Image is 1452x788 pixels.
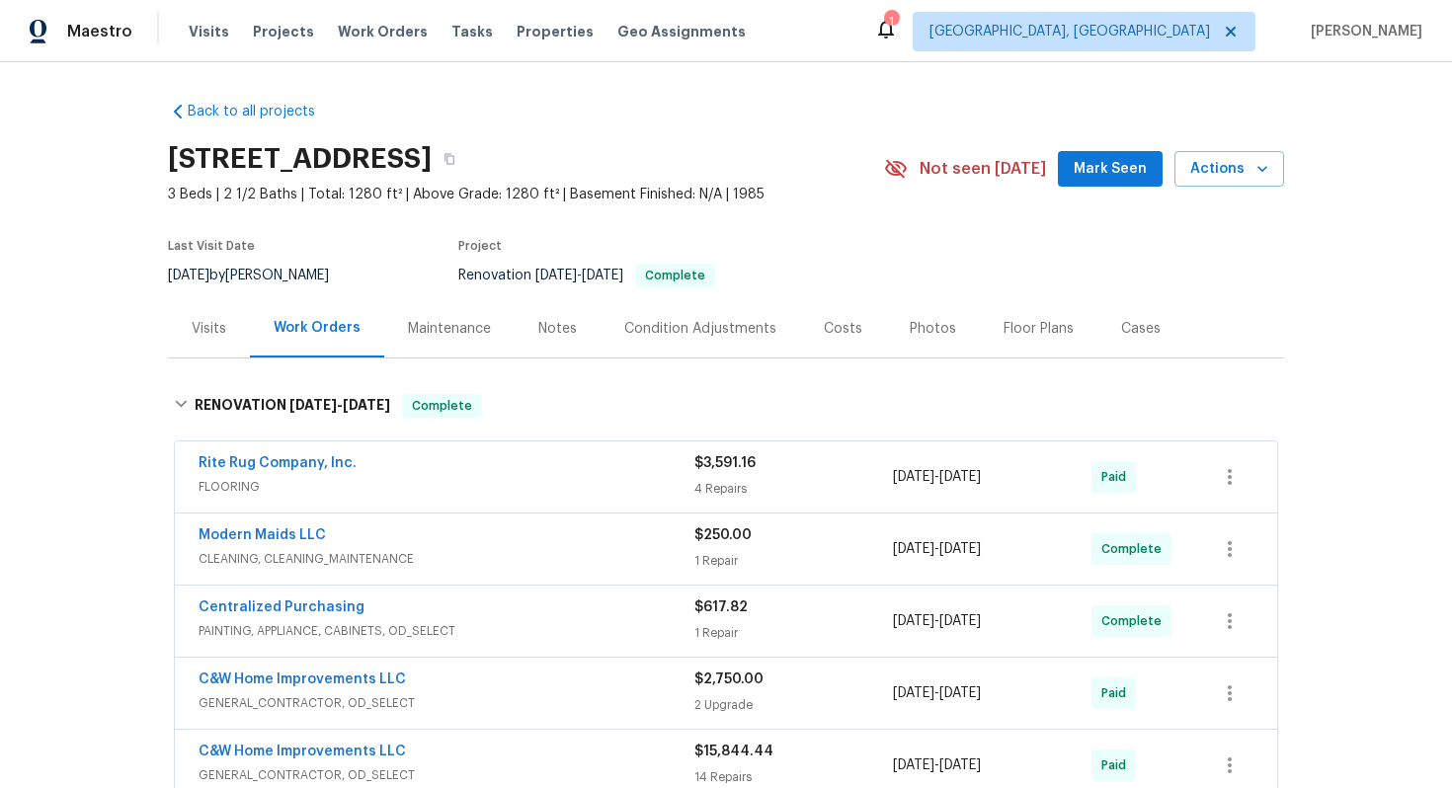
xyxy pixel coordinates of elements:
[432,141,467,177] button: Copy Address
[939,470,981,484] span: [DATE]
[624,319,776,339] div: Condition Adjustments
[1303,22,1422,41] span: [PERSON_NAME]
[458,240,502,252] span: Project
[1101,539,1170,559] span: Complete
[893,542,934,556] span: [DATE]
[1074,157,1147,182] span: Mark Seen
[893,614,934,628] span: [DATE]
[694,528,752,542] span: $250.00
[274,318,361,338] div: Work Orders
[199,477,694,497] span: FLOORING
[694,745,773,758] span: $15,844.44
[195,394,390,418] h6: RENOVATION
[535,269,623,282] span: -
[1101,755,1134,775] span: Paid
[289,398,390,412] span: -
[1121,319,1161,339] div: Cases
[538,319,577,339] div: Notes
[199,672,406,686] a: C&W Home Improvements LLC
[893,758,934,772] span: [DATE]
[920,159,1046,179] span: Not seen [DATE]
[1174,151,1284,188] button: Actions
[289,398,337,412] span: [DATE]
[1190,157,1268,182] span: Actions
[694,767,893,787] div: 14 Repairs
[1058,151,1163,188] button: Mark Seen
[253,22,314,41] span: Projects
[910,319,956,339] div: Photos
[168,102,358,121] a: Back to all projects
[168,264,353,287] div: by [PERSON_NAME]
[694,551,893,571] div: 1 Repair
[517,22,594,41] span: Properties
[458,269,715,282] span: Renovation
[893,755,981,775] span: -
[168,185,884,204] span: 3 Beds | 2 1/2 Baths | Total: 1280 ft² | Above Grade: 1280 ft² | Basement Finished: N/A | 1985
[199,693,694,713] span: GENERAL_CONTRACTOR, OD_SELECT
[199,600,364,614] a: Centralized Purchasing
[199,621,694,641] span: PAINTING, APPLIANCE, CABINETS, OD_SELECT
[694,623,893,643] div: 1 Repair
[535,269,577,282] span: [DATE]
[168,374,1284,437] div: RENOVATION [DATE]-[DATE]Complete
[199,745,406,758] a: C&W Home Improvements LLC
[694,456,756,470] span: $3,591.16
[199,765,694,785] span: GENERAL_CONTRACTOR, OD_SELECT
[929,22,1210,41] span: [GEOGRAPHIC_DATA], [GEOGRAPHIC_DATA]
[694,672,764,686] span: $2,750.00
[199,528,326,542] a: Modern Maids LLC
[404,396,480,416] span: Complete
[199,456,357,470] a: Rite Rug Company, Inc.
[199,549,694,569] span: CLEANING, CLEANING_MAINTENANCE
[338,22,428,41] span: Work Orders
[884,12,898,32] div: 1
[694,695,893,715] div: 2 Upgrade
[189,22,229,41] span: Visits
[408,319,491,339] div: Maintenance
[824,319,862,339] div: Costs
[939,686,981,700] span: [DATE]
[694,600,748,614] span: $617.82
[67,22,132,41] span: Maestro
[617,22,746,41] span: Geo Assignments
[893,611,981,631] span: -
[694,479,893,499] div: 4 Repairs
[893,686,934,700] span: [DATE]
[1004,319,1074,339] div: Floor Plans
[168,269,209,282] span: [DATE]
[192,319,226,339] div: Visits
[1101,683,1134,703] span: Paid
[451,25,493,39] span: Tasks
[893,683,981,703] span: -
[939,758,981,772] span: [DATE]
[1101,467,1134,487] span: Paid
[893,470,934,484] span: [DATE]
[939,614,981,628] span: [DATE]
[168,240,255,252] span: Last Visit Date
[893,539,981,559] span: -
[582,269,623,282] span: [DATE]
[637,270,713,281] span: Complete
[939,542,981,556] span: [DATE]
[893,467,981,487] span: -
[1101,611,1170,631] span: Complete
[168,149,432,169] h2: [STREET_ADDRESS]
[343,398,390,412] span: [DATE]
